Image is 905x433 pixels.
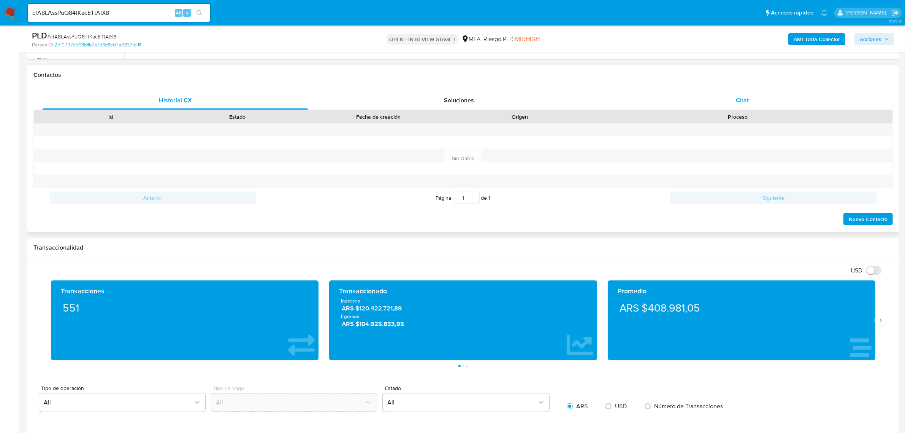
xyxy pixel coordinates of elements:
button: Nuevo Contacto [843,213,893,225]
div: Fecha de creación [306,113,451,121]
span: Alt [176,9,182,16]
b: Person ID [32,41,53,48]
h1: Transaccionalidad [33,244,893,252]
p: OPEN - IN REVIEW STAGE I [387,34,458,45]
span: Acciones [860,33,881,45]
a: Salir [891,9,899,17]
span: # cfA8LAssPuQ84tKacETtAIX8 [47,33,116,40]
button: Siguiente [670,192,877,204]
span: Riesgo PLD: [484,35,540,43]
a: Notificaciones [821,10,827,16]
a: 2b10797c568bffb7a7d3d8e07a93371d [54,41,141,48]
h1: Contactos [33,71,893,79]
button: search-icon [192,8,207,18]
button: Anterior [49,192,256,204]
span: 3.155.0 [889,18,901,24]
span: Historial CX [159,96,192,105]
b: PLD [32,29,47,41]
span: MIDHIGH [515,35,540,43]
span: Accesos rápidos [771,9,813,17]
div: Proceso [588,113,887,121]
button: AML Data Collector [788,33,845,45]
div: Id [52,113,168,121]
div: MLA [461,35,481,43]
input: Buscar usuario o caso... [28,8,210,18]
button: Acciones [854,33,894,45]
span: s [186,9,188,16]
span: Chat [736,96,749,105]
span: Soluciones [444,96,474,105]
div: Origen [462,113,578,121]
p: nicolas.duclosson@mercadolibre.com [846,9,889,16]
span: Página de [436,192,491,204]
span: 1 [489,194,491,202]
b: AML Data Collector [794,33,840,45]
div: Estado [179,113,295,121]
span: Nuevo Contacto [849,214,888,224]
